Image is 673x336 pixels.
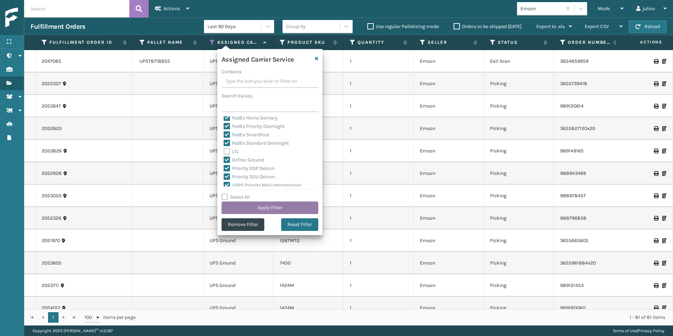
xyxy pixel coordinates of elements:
[536,23,565,29] span: Export to .xls
[654,81,658,86] i: Print Label
[484,297,554,319] td: Picking
[613,328,637,333] a: Terms of Use
[42,170,62,177] a: 2052928
[286,23,306,30] div: Group by
[287,39,330,46] label: Product SKU
[554,117,624,140] td: 3655827120x20
[224,157,264,163] label: OnTrac Ground
[662,306,666,310] i: Print Packing Slip
[554,229,624,252] td: 3655665805
[203,162,273,185] td: UPS Ground
[484,207,554,229] td: Picking
[484,117,554,140] td: Picking
[598,6,610,12] span: Mode
[367,23,439,29] label: Use regular Palletizing mode
[654,283,658,288] i: Print Label
[454,23,522,29] label: Orders to be shipped [DATE]
[344,50,414,73] td: 1
[49,39,120,46] label: Fulfillment Order Id
[280,260,291,266] a: 7450
[344,117,414,140] td: 1
[344,252,414,274] td: 1
[133,50,203,73] td: UPST8718855
[638,328,665,333] a: Privacy Policy
[554,185,624,207] td: 988978457
[42,80,61,87] a: 2052327
[30,22,85,31] h3: Fulfillment Orders
[344,140,414,162] td: 1
[521,5,562,12] div: Emson
[217,39,260,46] label: Assigned Carrier Service
[222,218,264,231] button: Remove Filter
[281,218,318,231] button: Reset Filter
[414,140,484,162] td: Emson
[568,39,610,46] label: Order Number
[662,171,666,176] i: Print Packing Slip
[224,165,274,171] label: Priority DDP Delcon
[414,162,484,185] td: Emson
[654,238,658,243] i: Print Label
[147,39,190,46] label: Pallet Name
[224,149,239,155] label: LTL
[224,123,285,129] label: FedEx Priority Overnight
[222,53,294,64] h4: Assigned Carrier Service
[654,216,658,221] i: Print Label
[344,95,414,117] td: 1
[654,126,658,131] i: Print Label
[42,103,61,110] a: 2053647
[498,39,540,46] label: Status
[224,174,275,180] label: Priority DDU Delcon
[203,274,273,297] td: UPS Ground
[84,314,95,321] span: 100
[203,229,273,252] td: UPS Ground
[5,8,68,28] img: logo
[662,126,666,131] i: Print Packing Slip
[344,229,414,252] td: 1
[203,140,273,162] td: UPS Ground
[654,59,658,64] i: Print Label
[222,194,250,200] label: Select All
[484,274,554,297] td: Picking
[662,59,666,64] i: Print Packing Slip
[554,73,624,95] td: 3655739418
[280,305,294,311] a: 1424M
[554,207,624,229] td: 988796858
[203,207,273,229] td: UPS Ground
[203,50,273,73] td: UPS Ground
[414,229,484,252] td: Emson
[42,125,62,132] a: 2052803
[654,193,658,198] i: Print Label
[554,140,624,162] td: 989149165
[629,20,667,33] button: Reload
[222,75,318,88] input: Type the text you wish to filter on
[203,252,273,274] td: UPS Ground
[33,325,113,336] p: Copyright 2023 [PERSON_NAME]™ v 1.0.187
[662,283,666,288] i: Print Packing Slip
[414,117,484,140] td: Emson
[484,95,554,117] td: Picking
[222,92,252,100] label: Search Values
[554,274,624,297] td: 989121453
[344,297,414,319] td: 1
[42,282,59,289] a: 2053711
[42,237,60,244] a: 2051970
[48,312,59,323] a: 1
[484,73,554,95] td: Picking
[224,140,289,146] label: FedEx Standard Overnight
[222,68,242,75] label: Contains
[654,104,658,109] i: Print Label
[203,297,273,319] td: UPS Ground
[203,95,273,117] td: UPS Ground
[414,95,484,117] td: Emson
[84,312,136,323] span: items per page
[42,192,61,199] a: 2053050
[344,185,414,207] td: 1
[203,117,273,140] td: UPS Ground
[662,261,666,266] i: Print Packing Slip
[484,252,554,274] td: Picking
[554,95,624,117] td: 989120614
[484,162,554,185] td: Picking
[344,162,414,185] td: 1
[344,207,414,229] td: 1
[42,148,62,155] a: 2053826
